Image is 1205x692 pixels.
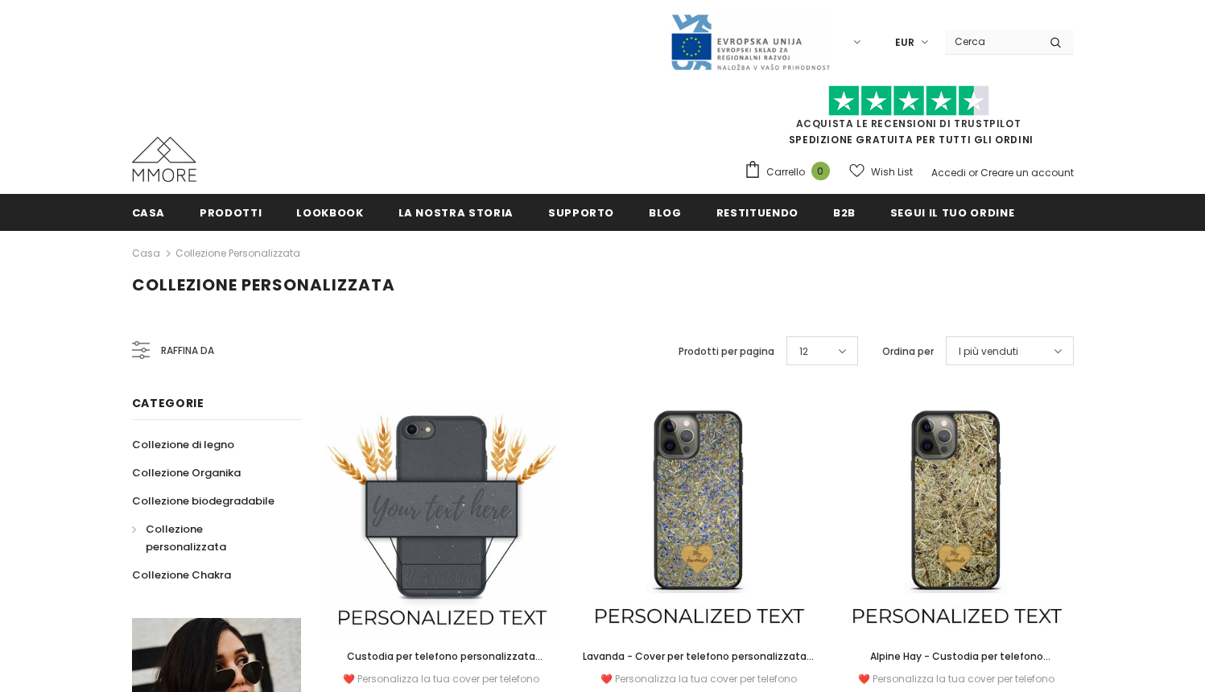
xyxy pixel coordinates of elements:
[146,521,226,554] span: Collezione personalizzata
[583,649,815,681] span: Lavanda - Cover per telefono personalizzata - Regalo personalizzato
[132,395,204,411] span: Categorie
[132,567,231,583] span: Collezione Chakra
[670,35,831,48] a: Javni Razpis
[890,205,1014,220] span: Segui il tuo ordine
[398,194,514,230] a: La nostra storia
[679,344,774,360] label: Prodotti per pagina
[398,205,514,220] span: La nostra storia
[548,194,614,230] a: supporto
[716,194,799,230] a: Restituendo
[882,344,934,360] label: Ordina per
[132,430,234,459] a: Collezione di legno
[132,244,160,263] a: Casa
[744,160,838,184] a: Carrello 0
[296,194,363,230] a: Lookbook
[132,459,241,487] a: Collezione Organika
[968,166,978,179] span: or
[840,648,1073,665] a: Alpine Hay - Custodia per telefono personalizzata - Regalo personalizzato
[132,515,283,561] a: Collezione personalizzata
[828,85,989,117] img: Fidati di Pilot Stars
[871,164,913,180] span: Wish List
[161,342,214,360] span: Raffina da
[132,465,241,480] span: Collezione Organika
[766,164,805,180] span: Carrello
[582,648,815,665] a: Lavanda - Cover per telefono personalizzata - Regalo personalizzato
[744,93,1074,146] span: SPEDIZIONE GRATUITA PER TUTTI GLI ORDINI
[132,493,274,509] span: Collezione biodegradabile
[895,35,914,51] span: EUR
[931,166,966,179] a: Accedi
[890,194,1014,230] a: Segui il tuo ordine
[833,205,856,220] span: B2B
[849,158,913,186] a: Wish List
[670,13,831,72] img: Javni Razpis
[649,194,682,230] a: Blog
[200,205,262,220] span: Prodotti
[833,194,856,230] a: B2B
[132,561,231,589] a: Collezione Chakra
[325,648,559,665] a: Custodia per telefono personalizzata biodegradabile - nera
[799,344,808,360] span: 12
[132,487,274,515] a: Collezione biodegradabile
[796,117,1021,130] a: Acquista le recensioni di TrustPilot
[132,437,234,452] span: Collezione di legno
[980,166,1074,179] a: Creare un account
[347,649,543,681] span: Custodia per telefono personalizzata biodegradabile - nera
[548,205,614,220] span: supporto
[945,30,1038,53] input: Search Site
[858,649,1054,681] span: Alpine Hay - Custodia per telefono personalizzata - Regalo personalizzato
[811,162,830,180] span: 0
[132,194,166,230] a: Casa
[716,205,799,220] span: Restituendo
[175,246,300,260] a: Collezione personalizzata
[132,205,166,220] span: Casa
[649,205,682,220] span: Blog
[132,274,395,296] span: Collezione personalizzata
[296,205,363,220] span: Lookbook
[200,194,262,230] a: Prodotti
[132,137,196,182] img: Casi MMORE
[959,344,1018,360] span: I più venduti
